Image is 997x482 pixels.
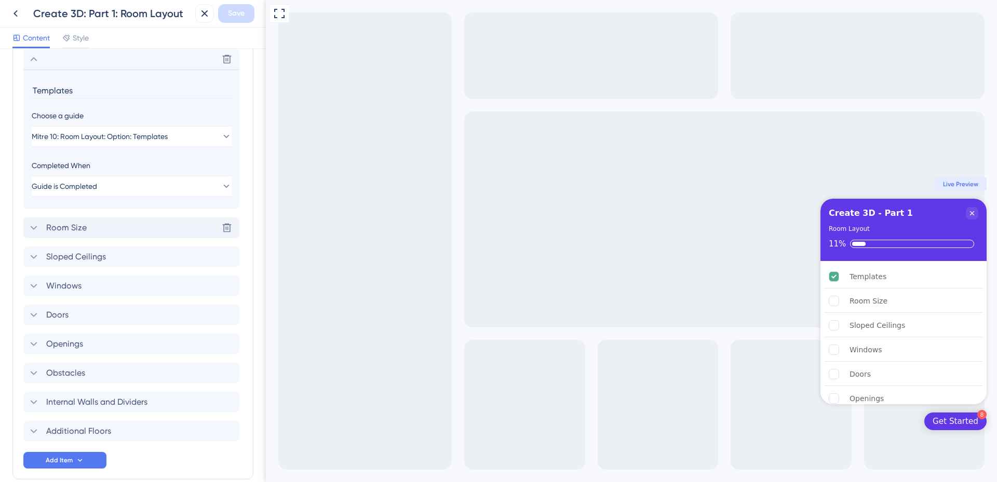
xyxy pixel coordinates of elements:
[46,338,83,350] span: Openings
[563,239,712,249] div: Checklist progress: 11%
[584,319,639,332] div: Sloped Ceilings
[46,425,111,437] span: Additional Floors
[563,207,647,219] div: Create 3D - Part 1
[32,109,231,122] div: Choose a guide
[584,368,605,380] div: Doors
[46,251,106,263] span: Sloped Ceilings
[658,412,721,430] div: Open Get Started checklist, remaining modules: 8
[46,222,87,234] span: Room Size
[559,363,717,386] div: Doors is incomplete.
[559,387,717,410] div: Openings is incomplete.
[584,295,622,307] div: Room Size
[559,314,717,337] div: Sloped Ceilings is incomplete.
[559,265,717,288] div: Templates is complete.
[32,82,233,99] input: Header
[46,309,69,321] span: Doors
[584,270,621,283] div: Templates
[584,392,618,405] div: Openings
[584,343,616,356] div: Windows
[563,239,580,249] div: 11%
[711,410,721,419] div: 8
[700,207,712,219] div: Close Checklist
[32,159,232,172] div: Completed When
[73,32,89,44] span: Style
[559,290,717,313] div: Room Size is incomplete.
[563,224,604,234] div: Room Layout
[32,180,97,192] span: Guide is Completed
[46,367,85,379] span: Obstacles
[667,416,712,426] div: Get Started
[677,180,712,188] span: Live Preview
[46,280,82,292] span: Windows
[555,261,721,405] div: Checklist items
[23,452,106,469] button: Add Item
[32,176,232,197] button: Guide is Completed
[559,338,717,362] div: Windows is incomplete.
[46,456,73,464] span: Add Item
[32,130,168,143] span: Mitre 10: Room Layout: Option: Templates
[23,32,50,44] span: Content
[228,7,245,20] span: Save
[218,4,254,23] button: Save
[555,199,721,404] div: Checklist Container
[33,6,191,21] div: Create 3D: Part 1: Room Layout
[32,126,232,147] button: Mitre 10: Room Layout: Option: Templates
[46,396,147,408] span: Internal Walls and Dividers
